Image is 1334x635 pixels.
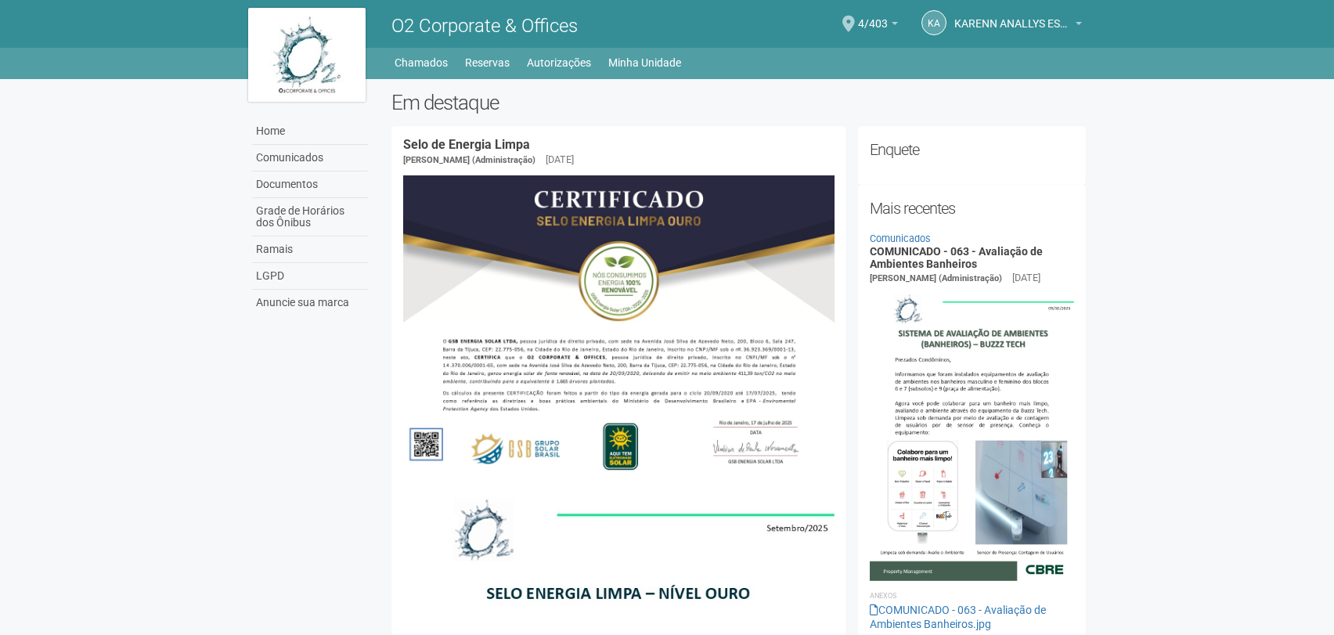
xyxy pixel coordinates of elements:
[252,263,368,290] a: LGPD
[870,604,1046,630] a: COMUNICADO - 063 - Avaliação de Ambientes Banheiros.jpg
[403,155,535,165] span: [PERSON_NAME] (Administração)
[546,153,574,167] div: [DATE]
[870,233,931,244] a: Comunicados
[870,273,1002,283] span: [PERSON_NAME] (Administração)
[248,8,366,102] img: logo.jpg
[858,20,898,32] a: 4/403
[391,15,578,37] span: O2 Corporate & Offices
[403,175,835,481] img: COMUNICADO%20-%20054%20-%20Selo%20de%20Energia%20Limpa%20-%20P%C3%A1g.%202.jpg
[391,91,1086,114] h2: Em destaque
[870,286,1074,580] img: COMUNICADO%20-%20063%20-%20Avalia%C3%A7%C3%A3o%20de%20Ambientes%20Banheiros.jpg
[403,137,530,152] a: Selo de Energia Limpa
[870,245,1043,269] a: COMUNICADO - 063 - Avaliação de Ambientes Banheiros
[858,2,888,30] span: 4/403
[954,20,1082,32] a: KARENN ANALLYS ESTELLA
[252,145,368,171] a: Comunicados
[252,171,368,198] a: Documentos
[395,52,448,74] a: Chamados
[870,197,1074,220] h2: Mais recentes
[1012,271,1040,285] div: [DATE]
[252,118,368,145] a: Home
[465,52,510,74] a: Reservas
[252,236,368,263] a: Ramais
[252,290,368,316] a: Anuncie sua marca
[954,2,1072,30] span: KARENN ANALLYS ESTELLA
[921,10,946,35] a: KA
[870,589,1074,603] li: Anexos
[608,52,681,74] a: Minha Unidade
[527,52,591,74] a: Autorizações
[870,138,1074,161] h2: Enquete
[252,198,368,236] a: Grade de Horários dos Ônibus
